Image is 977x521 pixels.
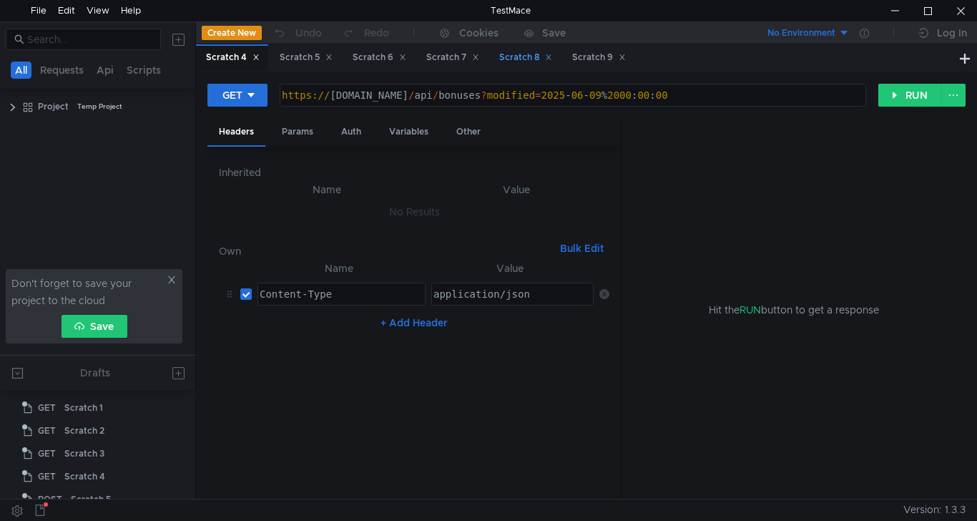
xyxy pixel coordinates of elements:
[878,84,942,107] button: RUN
[38,96,69,117] div: Project
[36,62,88,79] button: Requests
[219,243,554,260] h6: Own
[459,24,499,42] div: Cookies
[295,24,322,42] div: Undo
[207,119,265,147] div: Headers
[207,84,267,107] button: GET
[445,119,492,145] div: Other
[426,260,594,277] th: Value
[77,96,122,117] div: Temp Project
[38,420,56,442] span: GET
[38,489,62,510] span: POST
[202,26,262,40] button: Create New
[332,22,399,44] button: Redo
[750,21,850,44] button: No Environment
[222,87,242,103] div: GET
[206,50,260,65] div: Scratch 4
[80,364,110,381] div: Drafts
[38,466,56,487] span: GET
[62,315,127,338] button: Save
[230,181,423,198] th: Name
[38,397,56,419] span: GET
[740,303,761,316] span: RUN
[426,50,479,65] div: Scratch 7
[64,420,104,442] div: Scratch 2
[27,31,152,47] input: Search...
[767,26,835,40] div: No Environment
[375,314,453,331] button: + Add Header
[252,260,426,277] th: Name
[64,466,105,487] div: Scratch 4
[11,62,31,79] button: All
[11,275,164,309] span: Don't forget to save your project to the cloud
[38,443,56,464] span: GET
[378,119,440,145] div: Variables
[280,50,333,65] div: Scratch 5
[122,62,165,79] button: Scripts
[499,50,552,65] div: Scratch 8
[389,205,440,218] nz-embed-empty: No Results
[903,500,966,520] span: Version: 1.3.3
[937,24,967,42] div: Log In
[330,119,373,145] div: Auth
[423,181,609,198] th: Value
[364,24,389,42] div: Redo
[572,50,626,65] div: Scratch 9
[92,62,118,79] button: Api
[542,28,566,38] div: Save
[64,397,103,419] div: Scratch 1
[270,119,325,145] div: Params
[71,489,111,510] div: Scratch 5
[554,240,609,257] button: Bulk Edit
[64,443,104,464] div: Scratch 3
[709,302,879,318] span: Hit the button to get a response
[353,50,406,65] div: Scratch 6
[262,22,332,44] button: Undo
[219,164,609,181] h6: Inherited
